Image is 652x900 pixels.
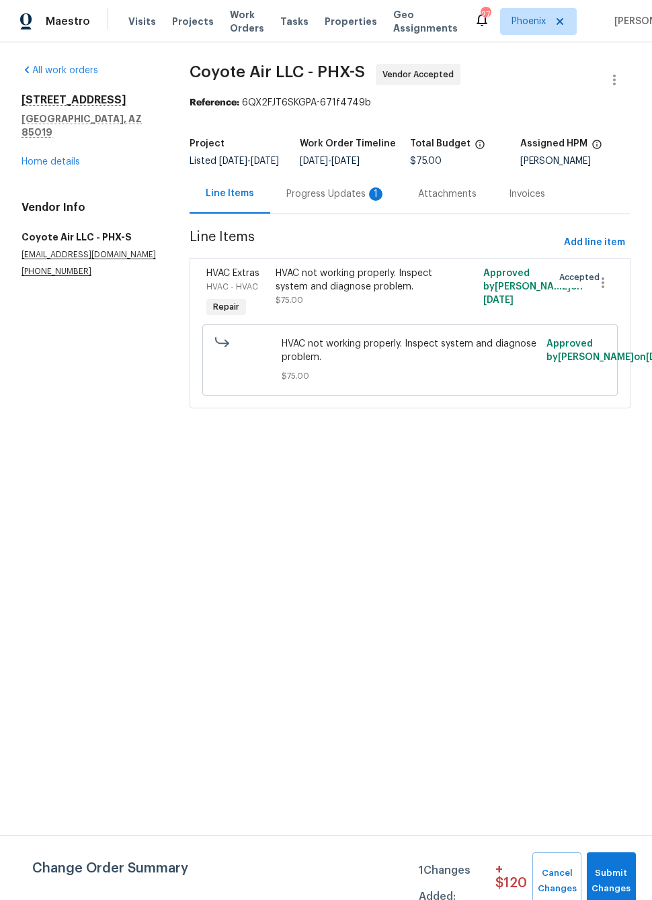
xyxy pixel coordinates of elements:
span: Projects [172,15,214,28]
span: Listed [190,156,279,166]
span: Maestro [46,15,90,28]
span: Geo Assignments [393,8,458,35]
div: [PERSON_NAME] [520,156,630,166]
span: - [219,156,279,166]
span: $75.00 [276,296,303,304]
span: Approved by [PERSON_NAME] on [483,269,583,305]
div: Attachments [418,187,477,201]
b: Reference: [190,98,239,107]
div: Progress Updates [286,187,386,201]
span: Repair [208,300,245,314]
span: [DATE] [300,156,328,166]
span: Phoenix [512,15,546,28]
span: Add line item [564,234,625,251]
span: The hpm assigned to this work order. [592,139,602,156]
h5: Coyote Air LLC - PHX-S [22,230,157,244]
span: Properties [325,15,377,28]
a: Home details [22,157,80,167]
span: Line Items [190,230,559,255]
span: $75.00 [410,156,442,166]
span: [DATE] [219,156,247,166]
span: Work Orders [230,8,264,35]
h5: Total Budget [410,139,471,148]
div: 27 [481,8,490,21]
span: $75.00 [282,369,539,383]
h5: Project [190,139,225,148]
span: Vendor Accepted [382,68,459,81]
span: [DATE] [331,156,360,166]
span: Accepted [559,271,605,284]
h5: Assigned HPM [520,139,587,148]
span: Tasks [280,17,309,26]
span: [DATE] [483,296,514,305]
div: HVAC not working properly. Inspect system and diagnose problem. [276,267,441,294]
span: HVAC - HVAC [206,283,258,291]
span: [DATE] [251,156,279,166]
div: 6QX2FJT6SKGPA-671f4749b [190,96,630,109]
a: All work orders [22,66,98,75]
span: The total cost of line items that have been proposed by Opendoor. This sum includes line items th... [475,139,485,156]
h5: Work Order Timeline [300,139,396,148]
span: - [300,156,360,166]
div: Line Items [206,187,254,200]
button: Add line item [559,230,630,255]
div: 1 [369,187,382,201]
div: Invoices [509,187,545,201]
span: Coyote Air LLC - PHX-S [190,64,365,80]
h4: Vendor Info [22,201,157,214]
span: HVAC Extras [206,269,259,278]
span: HVAC not working properly. Inspect system and diagnose problem. [282,337,539,364]
span: Visits [128,15,156,28]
